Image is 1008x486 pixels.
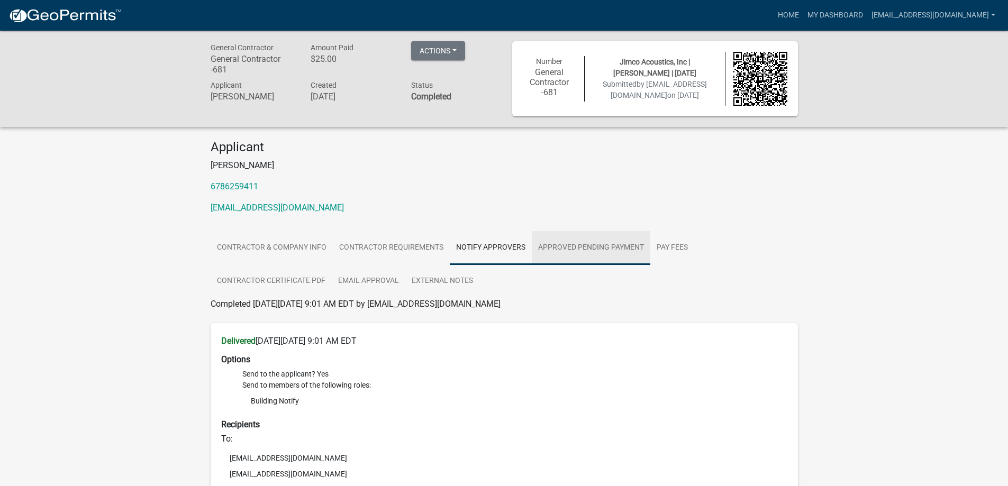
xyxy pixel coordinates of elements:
[411,41,465,60] button: Actions
[450,231,532,265] a: Notify Approvers
[211,159,798,172] p: [PERSON_NAME]
[242,369,787,380] li: Send to the applicant? Yes
[211,231,333,265] a: Contractor & Company Info
[211,140,798,155] h4: Applicant
[405,264,479,298] a: External Notes
[211,264,332,298] a: Contractor Certificate PDF
[221,336,787,346] h6: [DATE][DATE] 9:01 AM EDT
[211,54,295,74] h6: General Contractor -681
[536,57,562,66] span: Number
[650,231,694,265] a: Pay Fees
[333,231,450,265] a: Contractor Requirements
[411,81,433,89] span: Status
[211,43,274,52] span: General Contractor
[211,299,501,309] span: Completed [DATE][DATE] 9:01 AM EDT by [EMAIL_ADDRESS][DOMAIN_NAME]
[311,81,337,89] span: Created
[221,419,260,429] strong: Recipients
[242,380,787,411] li: Send to members of the following roles:
[221,354,250,364] strong: Options
[774,5,803,25] a: Home
[311,43,353,52] span: Amount Paid
[523,67,577,98] h6: General Contractor -681
[613,58,696,77] span: Jimco Acoustics, Inc | [PERSON_NAME] | [DATE]
[532,231,650,265] a: Approved Pending Payment
[221,466,787,482] li: [EMAIL_ADDRESS][DOMAIN_NAME]
[221,434,787,444] h6: To:
[211,81,242,89] span: Applicant
[411,91,451,102] strong: Completed
[611,80,707,99] span: by [EMAIL_ADDRESS][DOMAIN_NAME]
[211,203,344,213] a: [EMAIL_ADDRESS][DOMAIN_NAME]
[221,450,787,466] li: [EMAIL_ADDRESS][DOMAIN_NAME]
[311,91,395,102] h6: [DATE]
[242,393,787,409] li: Building Notify
[211,181,258,191] a: 6786259411
[733,52,787,106] img: QR code
[311,54,395,64] h6: $25.00
[211,91,295,102] h6: [PERSON_NAME]
[803,5,867,25] a: My Dashboard
[332,264,405,298] a: Email Approval
[603,80,707,99] span: Submitted on [DATE]
[221,336,256,346] strong: Delivered
[867,5,1000,25] a: [EMAIL_ADDRESS][DOMAIN_NAME]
